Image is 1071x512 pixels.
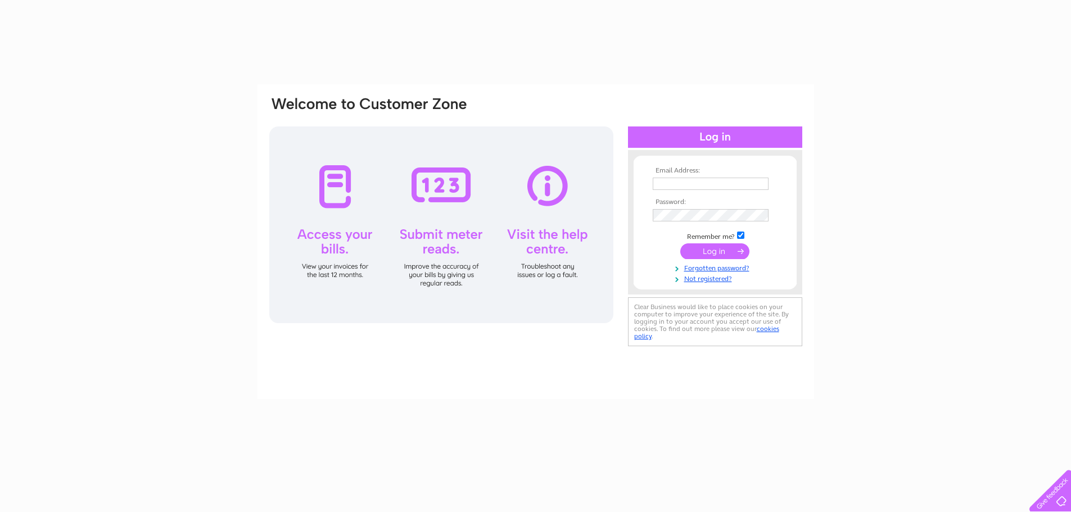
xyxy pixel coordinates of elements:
a: cookies policy [634,325,779,340]
a: Not registered? [653,273,780,283]
a: Forgotten password? [653,262,780,273]
input: Submit [680,243,749,259]
th: Email Address: [650,167,780,175]
td: Remember me? [650,230,780,241]
div: Clear Business would like to place cookies on your computer to improve your experience of the sit... [628,297,802,346]
th: Password: [650,198,780,206]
